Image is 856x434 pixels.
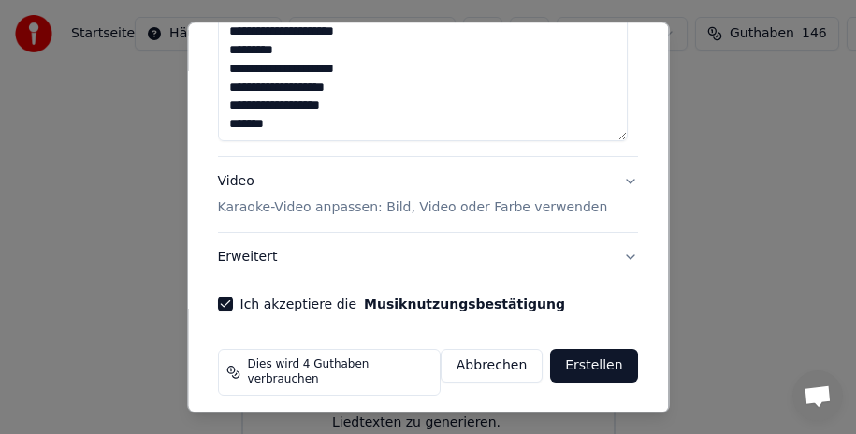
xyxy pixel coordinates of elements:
[365,297,566,311] button: Ich akzeptiere die
[441,349,543,383] button: Abbrechen
[240,297,565,311] label: Ich akzeptiere die
[218,172,608,217] div: Video
[218,233,638,282] button: Erweitert
[551,349,638,383] button: Erstellen
[218,198,608,217] p: Karaoke-Video anpassen: Bild, Video oder Farbe verwenden
[248,357,432,387] span: Dies wird 4 Guthaben verbrauchen
[218,157,638,232] button: VideoKaraoke-Video anpassen: Bild, Video oder Farbe verwenden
